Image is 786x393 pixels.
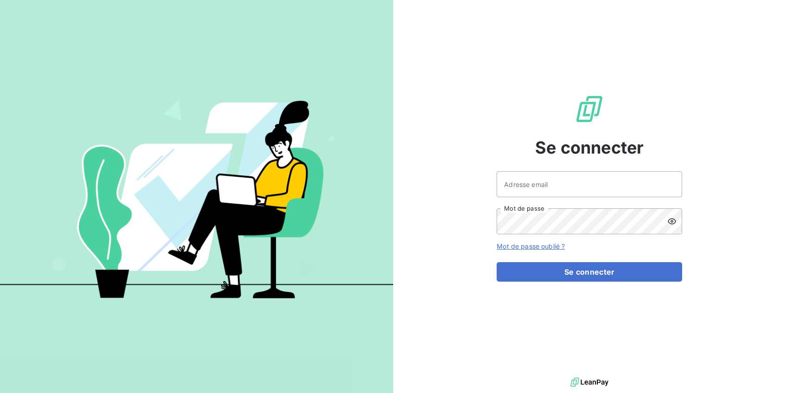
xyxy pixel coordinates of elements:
[497,242,565,250] a: Mot de passe oublié ?
[575,94,604,124] img: Logo LeanPay
[570,375,608,389] img: logo
[535,135,644,160] span: Se connecter
[497,262,682,282] button: Se connecter
[497,171,682,197] input: placeholder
